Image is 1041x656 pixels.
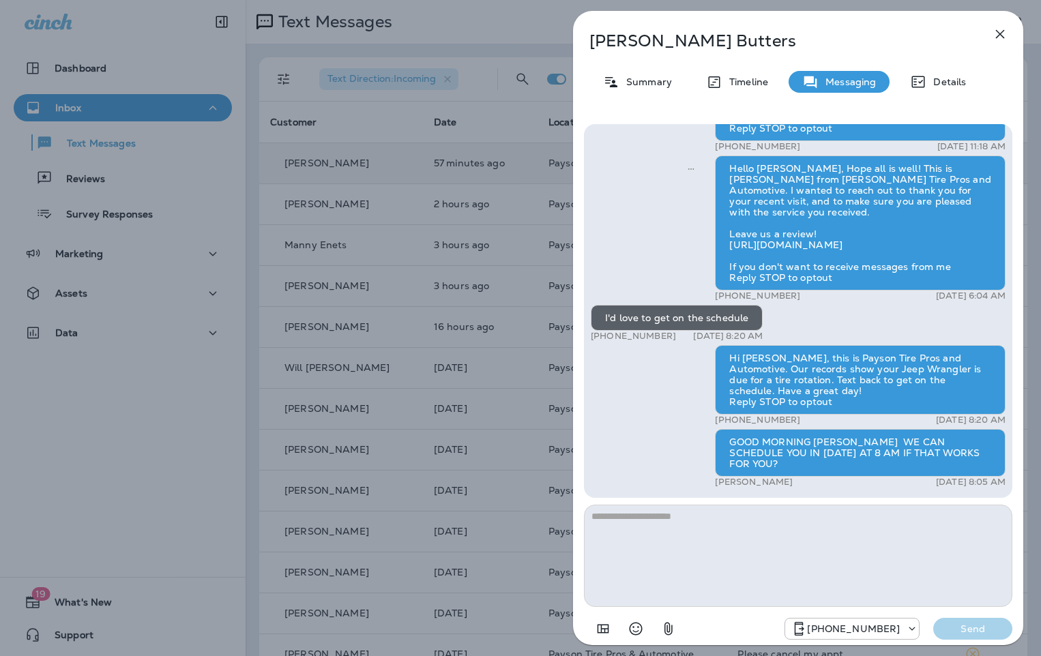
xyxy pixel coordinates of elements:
[715,345,1006,415] div: Hi [PERSON_NAME], this is Payson Tire Pros and Automotive. Our records show your Jeep Wrangler is...
[936,477,1006,488] p: [DATE] 8:05 AM
[589,615,617,642] button: Add in a premade template
[936,290,1006,301] p: [DATE] 6:04 AM
[715,155,1006,290] div: Hello [PERSON_NAME], Hope all is well! This is [PERSON_NAME] from [PERSON_NAME] Tire Pros and Aut...
[937,141,1006,152] p: [DATE] 11:18 AM
[936,415,1006,426] p: [DATE] 8:20 AM
[591,305,763,331] div: I'd love to get on the schedule
[589,31,962,50] p: [PERSON_NAME] Butters
[807,623,900,634] p: [PHONE_NUMBER]
[693,331,763,342] p: [DATE] 8:20 AM
[926,76,966,87] p: Details
[715,477,793,488] p: [PERSON_NAME]
[688,162,694,174] span: Sent
[715,141,800,152] p: [PHONE_NUMBER]
[819,76,876,87] p: Messaging
[715,429,1006,477] div: GOOD MORNING [PERSON_NAME] WE CAN SCHEDULE YOU IN [DATE] AT 8 AM IF THAT WORKS FOR YOU?
[722,76,768,87] p: Timeline
[622,615,649,642] button: Select an emoji
[715,290,800,301] p: [PHONE_NUMBER]
[591,331,676,342] p: [PHONE_NUMBER]
[619,76,672,87] p: Summary
[785,621,919,637] div: +1 (928) 260-4498
[715,415,800,426] p: [PHONE_NUMBER]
